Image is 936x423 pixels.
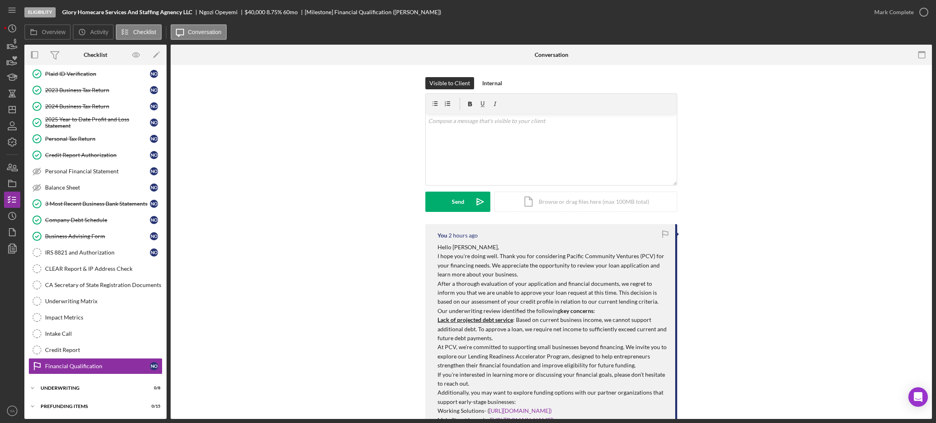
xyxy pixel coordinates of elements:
div: Credit Report Authorization [45,152,150,158]
div: 2023 Business Tax Return [45,87,150,93]
a: 2023 Business Tax ReturnNO [28,82,162,98]
div: Intake Call [45,330,162,337]
div: Personal Financial Statement [45,168,150,175]
div: N O [150,151,158,159]
a: 2025 Year to Date Profit and Loss StatementNO [28,114,162,131]
div: IRS 8821 and Authorization [45,249,150,256]
b: Glory Homecare Services And Staffing Agnency LLC [62,9,192,15]
p: At PCV, we’re committed to supporting small businesses beyond financing. We invite you to explore... [438,343,667,370]
strong: key concerns [560,307,594,314]
div: Prefunding Items [41,404,140,409]
a: CLEAR Report & IP Address Check [28,261,162,277]
label: Activity [90,29,108,35]
p: Additionally, you may want to explore funding options with our partner organizations that support... [438,388,667,406]
div: Balance Sheet [45,184,150,191]
div: [Milestone] Financial Qualification ([PERSON_NAME]) [305,9,441,15]
div: Credit Report [45,347,162,353]
div: Send [452,192,464,212]
button: Overview [24,24,71,40]
a: IRS 8821 and AuthorizationNO [28,244,162,261]
a: Personal Financial StatementNO [28,163,162,179]
a: Balance SheetNO [28,179,162,196]
p: After a thorough evaluation of your application and financial documents, we regret to inform you ... [438,279,667,306]
button: Visible to Client [425,77,474,89]
div: You [438,232,447,239]
div: Checklist [84,52,107,58]
div: Underwriting [41,386,140,391]
button: Activity [73,24,113,40]
div: N O [150,135,158,143]
a: Company Debt ScheduleNO [28,212,162,228]
div: Personal Tax Return [45,136,150,142]
div: N O [150,362,158,370]
div: Open Intercom Messenger [908,387,928,407]
p: If you're interested in learning more or discussing your financial goals, please don’t hesitate t... [438,370,667,388]
label: Checklist [133,29,156,35]
a: [URL][DOMAIN_NAME]) [489,407,552,414]
div: Underwriting Matrix [45,298,162,304]
div: 0 / 8 [146,386,160,391]
label: Overview [42,29,65,35]
button: Send [425,192,490,212]
div: 3 Most Recent Business Bank Statements [45,201,150,207]
a: Credit Report AuthorizationNO [28,147,162,163]
div: Mark Complete [874,4,914,20]
div: CLEAR Report & IP Address Check [45,265,162,272]
a: Plaid ID VerificationNO [28,66,162,82]
a: Credit Report [28,342,162,358]
p: : Based on current business income, we cannot support additional debt. To approve a loan, we requ... [438,315,667,343]
a: 2024 Business Tax ReturnNO [28,98,162,114]
div: 8.75 % [266,9,282,15]
div: Financial Qualification [45,363,150,369]
p: Working Solutions- ( [438,406,667,415]
div: Plaid ID Verification [45,71,150,77]
div: Impact Metrics [45,314,162,321]
div: Ngozi Opeyemi [199,9,245,15]
div: 2024 Business Tax Return [45,103,150,110]
a: CA Secretary of State Registration Documents [28,277,162,293]
div: N O [150,183,158,192]
div: Conversation [535,52,568,58]
label: Conversation [188,29,222,35]
div: Internal [482,77,502,89]
div: N O [150,232,158,240]
div: Visible to Client [429,77,470,89]
time: 2025-09-28 20:22 [448,232,478,239]
a: Business Advising FormNO [28,228,162,244]
a: Impact Metrics [28,309,162,326]
p: Hello [PERSON_NAME], [438,243,667,252]
p: Our underwriting review identified the following : [438,306,667,315]
a: 3 Most Recent Business Bank StatementsNO [28,196,162,212]
button: YA [4,403,20,419]
div: N O [150,102,158,110]
a: Intake Call [28,326,162,342]
text: YA [10,409,15,413]
div: N O [150,70,158,78]
div: Business Advising Form [45,233,150,240]
div: CA Secretary of State Registration Documents [45,282,162,288]
div: 0 / 15 [146,404,160,409]
div: Eligibility [24,7,56,17]
div: 2025 Year to Date Profit and Loss Statement [45,116,150,129]
p: I hope you're doing well. Thank you for considering Pacific Community Ventures (PCV) for your fin... [438,252,667,279]
div: N O [150,119,158,127]
button: Checklist [116,24,162,40]
button: Mark Complete [866,4,932,20]
a: Financial QualificationNO [28,358,162,374]
span: $40,000 [245,9,265,15]
div: Company Debt Schedule [45,217,150,223]
a: Underwriting Matrix [28,293,162,309]
a: Personal Tax ReturnNO [28,131,162,147]
button: Conversation [171,24,227,40]
button: Internal [478,77,506,89]
div: N O [150,216,158,224]
div: N O [150,86,158,94]
div: N O [150,248,158,257]
u: Lack of projected debt service [438,316,513,323]
div: N O [150,167,158,175]
div: 60 mo [283,9,298,15]
div: N O [150,200,158,208]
